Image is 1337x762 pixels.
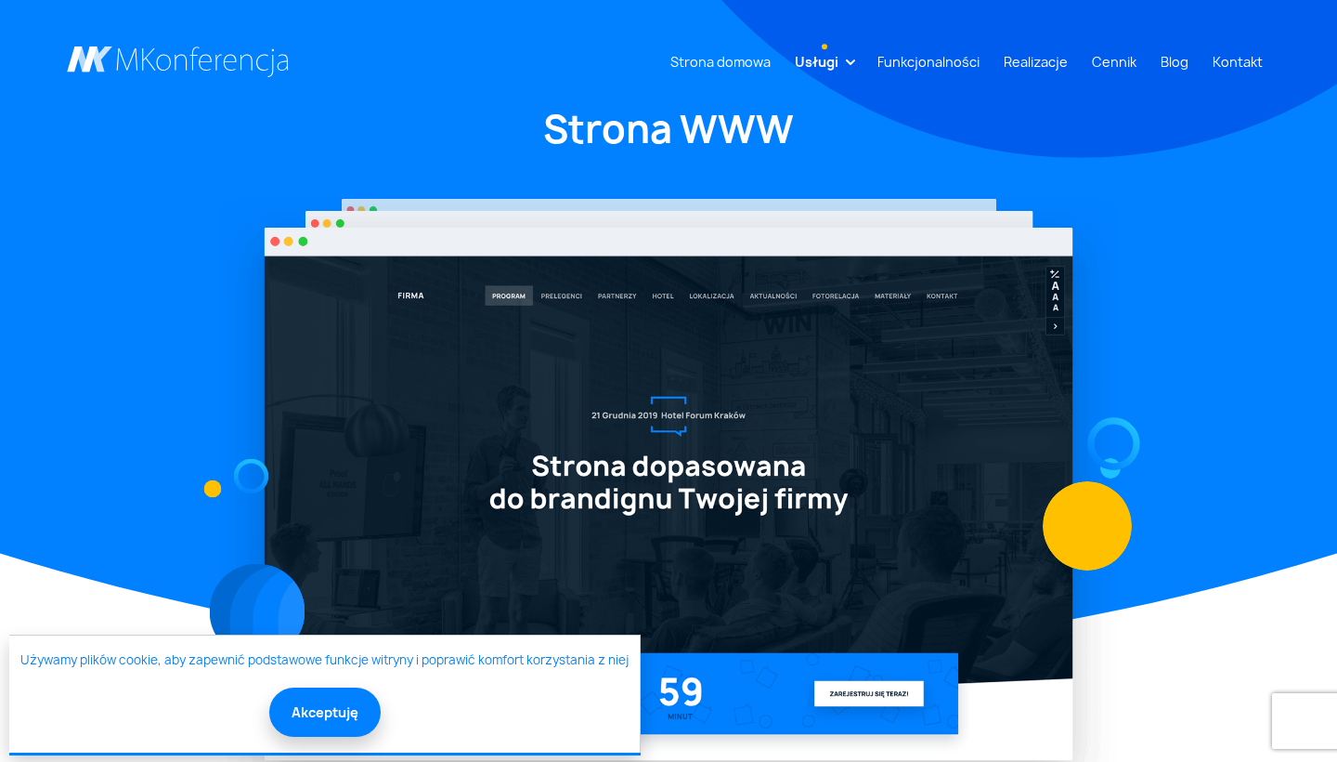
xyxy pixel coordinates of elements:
img: Graficzny element strony [210,564,305,660]
a: Cennik [1084,45,1144,79]
img: Graficzny element strony [234,459,269,494]
a: Blog [1153,45,1196,79]
a: Usługi [787,45,846,79]
img: Graficzny element strony [1043,481,1132,571]
a: Używamy plików cookie, aby zapewnić podstawowe funkcje witryny i poprawić komfort korzystania z niej [20,651,629,670]
button: Akceptuję [269,688,381,737]
img: Graficzny element strony [1077,407,1151,481]
a: Realizacje [996,45,1075,79]
a: Funkcjonalności [870,45,987,79]
img: Graficzny element strony [203,480,221,497]
h1: Strona WWW [67,104,1270,154]
a: Kontakt [1205,45,1270,79]
a: Strona domowa [663,45,778,79]
img: Graficzny element strony [1100,458,1121,479]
